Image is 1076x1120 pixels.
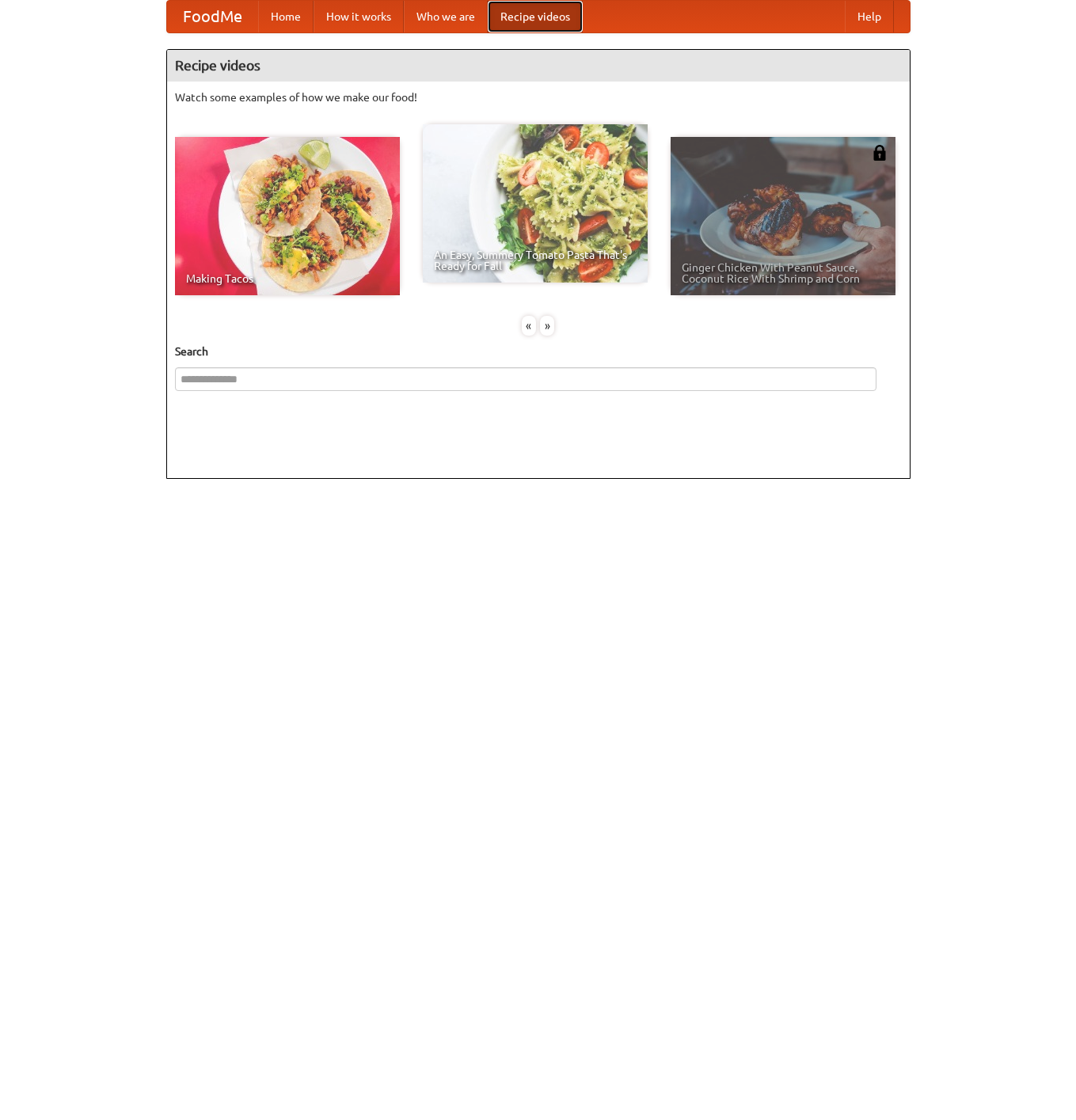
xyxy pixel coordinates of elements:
h5: Search [175,344,902,359]
a: Home [258,1,314,32]
span: Making Tacos [186,273,389,284]
div: « [522,316,536,336]
span: An Easy, Summery Tomato Pasta That's Ready for Fall [434,249,637,271]
h4: Recipe videos [167,50,910,82]
a: How it works [314,1,404,32]
p: Watch some examples of how we make our food! [175,89,902,105]
a: Making Tacos [175,137,400,295]
div: » [540,316,554,336]
a: Who we are [404,1,488,32]
a: Recipe videos [488,1,583,32]
a: FoodMe [167,1,258,32]
img: 483408.png [872,145,888,161]
a: An Easy, Summery Tomato Pasta That's Ready for Fall [423,124,648,283]
a: Help [845,1,894,32]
